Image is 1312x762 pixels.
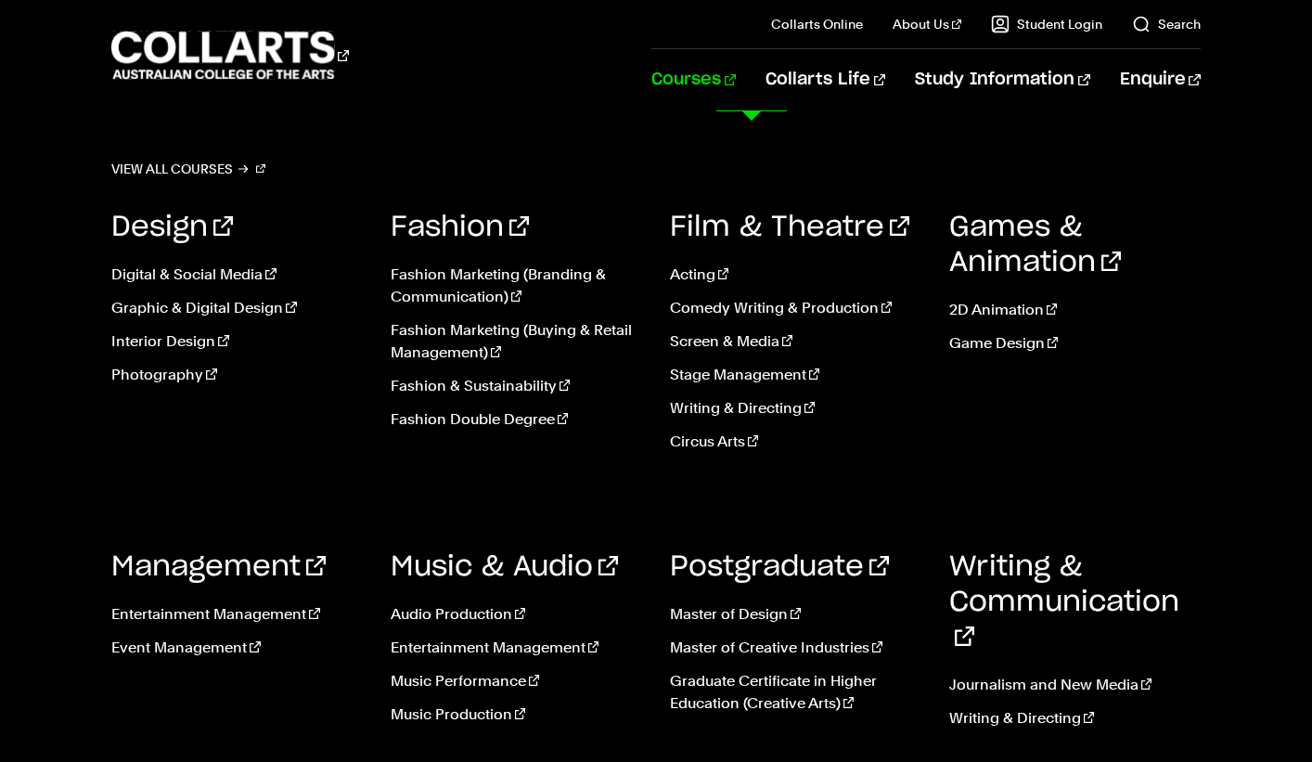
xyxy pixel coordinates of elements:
[111,330,363,353] a: Interior Design
[670,670,921,715] a: Graduate Certificate in Higher Education (Creative Arts)
[670,297,921,319] a: Comedy Writing & Production
[765,49,885,110] a: Collarts Life
[949,299,1201,321] a: 2D Animation
[670,213,909,241] a: Film & Theatre
[111,264,363,286] a: Digital & Social Media
[391,408,642,431] a: Fashion Double Degree
[391,264,642,308] a: Fashion Marketing (Branding & Communication)
[391,637,642,659] a: Entertainment Management
[391,553,618,581] a: Music & Audio
[111,213,233,241] a: Design
[1120,49,1201,110] a: Enquire
[391,319,642,364] a: Fashion Marketing (Buying & Retail Management)
[949,707,1201,730] a: Writing & Directing
[670,553,889,581] a: Postgraduate
[670,637,921,659] a: Master of Creative Industries
[111,603,363,626] a: Entertainment Management
[111,156,265,182] a: View all courses
[670,603,921,626] a: Master of Design
[391,603,642,626] a: Audio Production
[670,330,921,353] a: Screen & Media
[771,15,863,33] a: Collarts Online
[391,704,642,726] a: Music Production
[670,264,921,286] a: Acting
[651,49,736,110] a: Courses
[111,637,363,659] a: Event Management
[949,674,1201,696] a: Journalism and New Media
[111,29,349,82] div: Go to homepage
[670,364,921,386] a: Stage Management
[949,332,1201,355] a: Game Design
[949,213,1121,277] a: Games & Animation
[670,431,921,453] a: Circus Arts
[893,15,961,33] a: About Us
[111,297,363,319] a: Graphic & Digital Design
[991,15,1102,33] a: Student Login
[1132,15,1201,33] a: Search
[111,553,326,581] a: Management
[670,397,921,420] a: Writing & Directing
[949,553,1179,652] a: Writing & Communication
[391,375,642,397] a: Fashion & Sustainability
[915,49,1089,110] a: Study Information
[391,670,642,692] a: Music Performance
[391,213,529,241] a: Fashion
[111,364,363,386] a: Photography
